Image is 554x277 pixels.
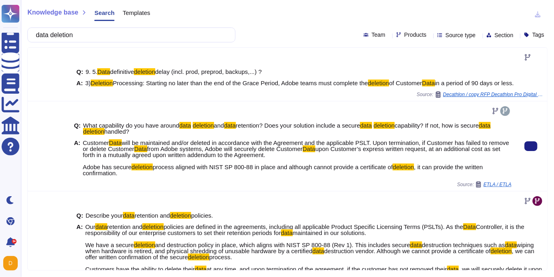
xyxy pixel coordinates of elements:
span: Templates [123,10,150,16]
mark: data [224,122,236,129]
span: Describe your [85,212,123,219]
mark: deletion [193,122,214,129]
span: will be maintained and/or deleted in accordance with the Agreement and the applicable PSLT. Upon ... [83,139,509,152]
mark: deletion [142,223,164,230]
span: Search [94,10,115,16]
mark: deletion [134,241,155,248]
mark: Data [422,80,435,86]
button: user [2,254,23,272]
mark: data [195,266,206,273]
mark: Data [134,145,147,152]
span: Products [404,32,427,38]
b: A: [77,80,83,86]
mark: data [123,212,135,219]
mark: deletion [368,80,389,86]
span: Source: [417,91,544,98]
mark: deletion [491,248,512,254]
mark: data [312,248,324,254]
span: retention and [135,212,170,219]
span: Section [495,32,514,38]
span: destruction vendor. Although we cannot provide a certificate of [324,248,491,254]
b: A: [74,140,80,176]
span: Tags [532,32,544,38]
mark: data [95,223,107,230]
span: retention and [107,223,143,230]
span: destruction techniques such as [422,241,505,248]
b: Q: [74,122,81,134]
span: Source type [446,32,476,38]
b: Q: [77,69,83,75]
mark: data [410,241,422,248]
span: and destruction policy in place, which aligns with NIST SP 800-88 (Rev 1). This includes secure [155,241,410,248]
span: Our [85,223,95,230]
span: Processing: Starting no later than the end of the Grace Period, Adobe teams must complete the [113,80,368,86]
span: process aligned with NIST SP 800-88 in place and although cannot provide a certificate of [153,164,393,170]
mark: data [505,241,517,248]
mark: Data [463,223,476,230]
span: Customer [83,139,109,146]
span: at any time, and upon termination of the agreement, if the customer has not removed their [206,266,447,273]
mark: deletion [131,164,153,170]
div: 9+ [12,239,17,244]
span: What capability do you have around [83,122,179,129]
span: Team [372,32,385,38]
span: Knowledge base [27,9,78,16]
span: from Adobe systems, Adobe will securely delete Customer [147,145,303,152]
mark: Data [97,68,110,75]
span: handled? [104,128,129,135]
mark: deletion [374,122,395,129]
mark: deletion [188,254,209,260]
span: upon Customer’s express written request, at an additional cost as set forth in a mutually agreed ... [83,145,500,170]
span: retention? Does your solution include a secure [236,122,360,129]
mark: deletion [83,128,104,135]
span: of Customer [389,80,422,86]
img: user [3,256,18,271]
span: policies. [191,212,213,219]
mark: Data [303,145,316,152]
span: delay (incl. prod, preprod, backups,...) ? [155,68,262,75]
span: wiping when hardware is retired, and physical shredding of unusable hardware by a certified [85,241,534,254]
span: Controller, it is the responsibility of our enterprise customers to set their retention periods for [85,223,524,236]
mark: deletion [170,212,192,219]
mark: data [281,229,293,236]
span: Decathlon / copy RFP Decathlon Pro Digital E commerce Platform United SAAS ASSESSMENT Questionnaire [443,92,544,97]
mark: deletion [393,164,414,170]
mark: Data [109,139,122,146]
span: ETLA / ETLA [483,182,512,187]
span: , we can offer written confirmation of the secure [85,248,534,260]
span: and [214,122,224,129]
mark: data [447,266,459,273]
mark: Deletion [91,80,113,86]
mark: data [360,122,372,129]
span: 9. 5. [85,68,97,75]
span: definitive [110,68,134,75]
input: Search a question or template... [32,28,227,42]
span: Source: [457,181,512,188]
b: Q: [77,212,83,218]
mark: deletion [134,68,155,75]
span: policies are defined in the agreements, including all applicable Product Specific Licensing Terms... [164,223,463,230]
mark: data [479,122,491,129]
mark: data [179,122,191,129]
span: , it can provide the written confirmation. [83,164,483,176]
span: capability? If not, how is secure [395,122,479,129]
span: in a period of 90 days or less. [435,80,514,86]
span: 3) [85,80,90,86]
